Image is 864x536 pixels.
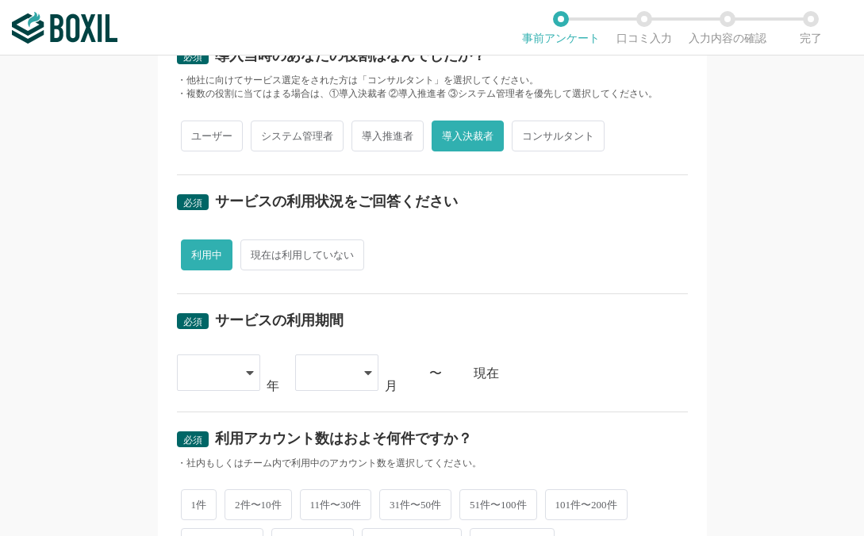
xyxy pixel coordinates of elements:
span: 必須 [183,316,202,327]
span: 利用中 [181,239,232,270]
span: 必須 [183,197,202,209]
span: 現在は利用していない [240,239,364,270]
div: ・複数の役割に当てはまる場合は、①導入決裁者 ②導入推進者 ③システム管理者を優先して選択してください。 [177,87,688,101]
div: 利用アカウント数はおよそ何件ですか？ [215,431,472,446]
span: システム管理者 [251,121,344,151]
span: コンサルタント [512,121,605,151]
li: 完了 [769,11,852,44]
div: 〜 [429,367,442,380]
div: 月 [385,380,397,392]
div: 年 [267,380,279,392]
li: 入力内容の確認 [685,11,769,44]
div: 現在 [474,367,688,380]
span: 必須 [183,435,202,446]
li: 事前アンケート [519,11,602,44]
div: サービスの利用状況をご回答ください [215,194,458,209]
span: ユーザー [181,121,243,151]
span: 101件〜200件 [545,489,628,520]
div: ・他社に向けてサービス選定をされた方は「コンサルタント」を選択してください。 [177,74,688,87]
span: 11件〜30件 [300,489,372,520]
span: 31件〜50件 [379,489,451,520]
div: サービスの利用期間 [215,313,344,327]
span: 導入推進者 [351,121,424,151]
img: ボクシルSaaS_ロゴ [12,12,117,44]
div: 導入当時のあなたの役割はなんでしたか？ [215,48,486,63]
span: 導入決裁者 [432,121,504,151]
span: 51件〜100件 [459,489,537,520]
span: 必須 [183,52,202,63]
span: 2件〜10件 [225,489,292,520]
li: 口コミ入力 [602,11,685,44]
span: 1件 [181,489,217,520]
div: ・社内もしくはチーム内で利用中のアカウント数を選択してください。 [177,457,688,470]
